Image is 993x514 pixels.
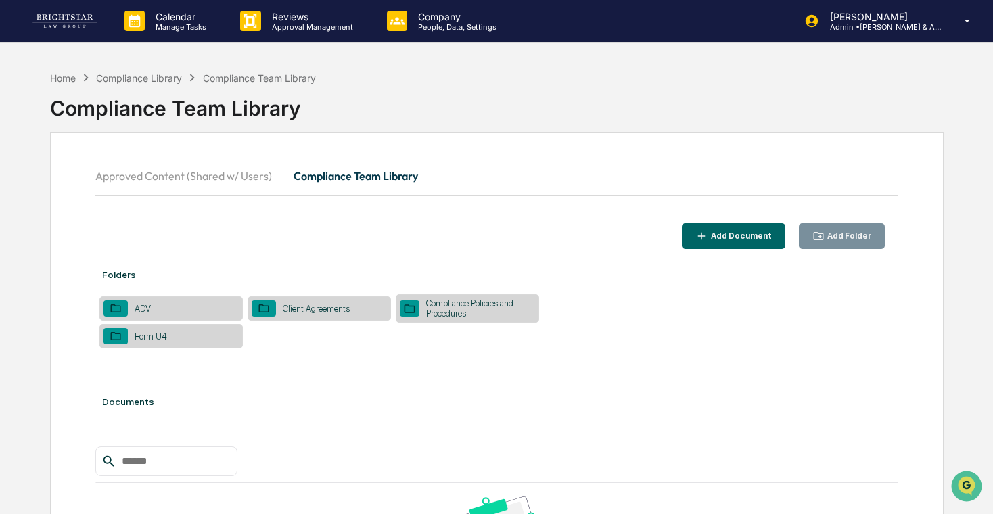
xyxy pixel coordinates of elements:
[120,184,183,195] span: 21 minutes ago
[819,22,945,32] p: Admin • [PERSON_NAME] & Associates
[419,298,535,319] div: Compliance Policies and Procedures
[95,335,164,346] a: Powered byPylon
[95,160,898,192] div: secondary tabs example
[50,85,944,120] div: Compliance Team Library
[14,208,35,229] img: Cece Ferraez
[50,72,76,84] div: Home
[261,11,360,22] p: Reviews
[120,220,147,231] span: [DATE]
[283,160,429,192] button: Compliance Team Library
[93,271,173,296] a: 🗄️Attestations
[135,335,164,346] span: Pylon
[14,103,38,128] img: 1746055101610-c473b297-6a78-478c-a979-82029cc54cd1
[112,220,117,231] span: •
[819,11,945,22] p: [PERSON_NAME]
[42,184,110,195] span: [PERSON_NAME]
[8,297,91,321] a: 🔎Data Lookup
[14,304,24,314] div: 🔎
[799,223,885,250] button: Add Folder
[112,277,168,290] span: Attestations
[8,271,93,296] a: 🖐️Preclearance
[128,331,174,342] div: Form U4
[61,117,186,128] div: We're available if you need us!
[27,302,85,316] span: Data Lookup
[261,22,360,32] p: Approval Management
[145,11,213,22] p: Calendar
[14,28,246,50] p: How can we help?
[42,220,110,231] span: [PERSON_NAME]
[14,278,24,289] div: 🖐️
[95,160,283,192] button: Approved Content (Shared w/ Users)
[203,72,316,84] div: Compliance Team Library
[407,22,503,32] p: People, Data, Settings
[28,103,53,128] img: 8933085812038_c878075ebb4cc5468115_72.jpg
[407,11,503,22] p: Company
[95,383,898,421] div: Documents
[276,304,356,314] div: Client Agreements
[14,150,91,161] div: Past conversations
[145,22,213,32] p: Manage Tasks
[950,469,986,506] iframe: Open customer support
[112,184,117,195] span: •
[61,103,222,117] div: Start new chat
[682,223,785,250] button: Add Document
[128,304,158,314] div: ADV
[27,277,87,290] span: Preclearance
[230,108,246,124] button: Start new chat
[98,278,109,289] div: 🗄️
[825,231,871,241] div: Add Folder
[14,171,35,193] img: Cece Ferraez
[95,256,898,294] div: Folders
[210,147,246,164] button: See all
[96,72,182,84] div: Compliance Library
[708,231,772,241] div: Add Document
[32,14,97,28] img: logo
